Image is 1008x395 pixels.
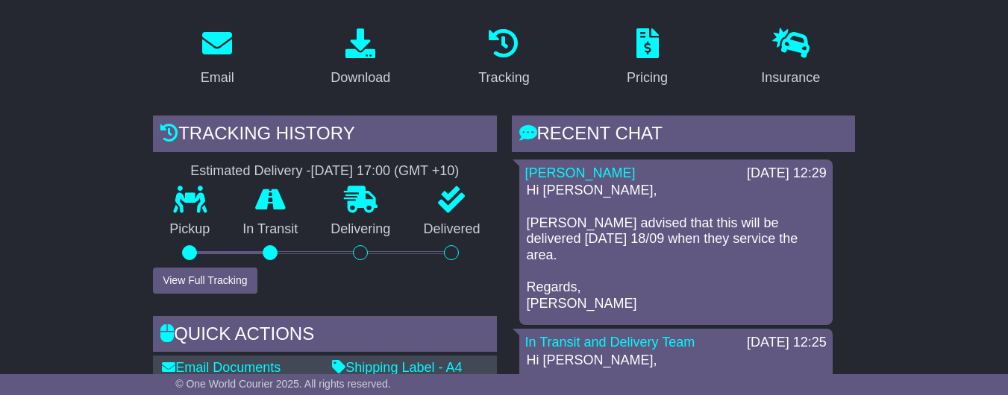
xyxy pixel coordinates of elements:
div: Quick Actions [153,316,496,356]
div: RECENT CHAT [512,116,855,156]
a: Pricing [617,23,677,93]
a: Insurance [751,23,830,93]
p: Delivered [407,221,496,238]
p: In Transit [226,221,314,238]
button: View Full Tracking [153,268,257,294]
div: Email [201,68,234,88]
div: [DATE] 17:00 (GMT +10) [310,163,459,180]
a: Download [321,23,400,93]
a: Shipping Label - A4 printer [332,360,462,391]
a: Email Documents [162,360,281,375]
a: In Transit and Delivery Team [525,335,695,350]
span: © One World Courier 2025. All rights reserved. [175,378,391,390]
p: Hi [PERSON_NAME], [PERSON_NAME] advised that this will be delivered [DATE] 18/09 when they servic... [527,183,825,312]
a: Tracking [469,23,539,93]
div: [DATE] 12:29 [747,165,827,182]
div: Pricing [627,68,668,88]
div: Tracking history [153,116,496,156]
p: Delivering [314,221,407,238]
div: Tracking [478,68,529,88]
a: [PERSON_NAME] [525,165,636,180]
div: Insurance [761,68,820,88]
a: Email [191,23,244,93]
div: [DATE] 12:25 [747,335,827,351]
div: Estimated Delivery - [153,163,496,180]
p: Pickup [153,221,226,238]
div: Download [331,68,390,88]
p: Hi [PERSON_NAME], [527,353,825,369]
